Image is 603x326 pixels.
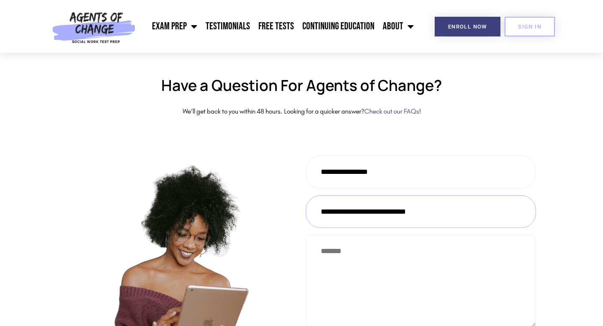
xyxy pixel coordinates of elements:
[201,16,254,37] a: Testimonials
[139,16,418,37] nav: Menu
[448,24,487,29] span: Enroll Now
[67,106,536,118] center: We’ll get back to you within 48 hours. Looking for a quicker answer? !
[67,78,536,93] h2: Have a Question For Agents of Change?
[435,17,500,36] a: Enroll Now
[379,16,418,37] a: About
[148,16,201,37] a: Exam Prep
[518,24,541,29] span: SIGN IN
[505,17,555,36] a: SIGN IN
[364,107,419,115] a: Check out our FAQs
[254,16,298,37] a: Free Tests
[298,16,379,37] a: Continuing Education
